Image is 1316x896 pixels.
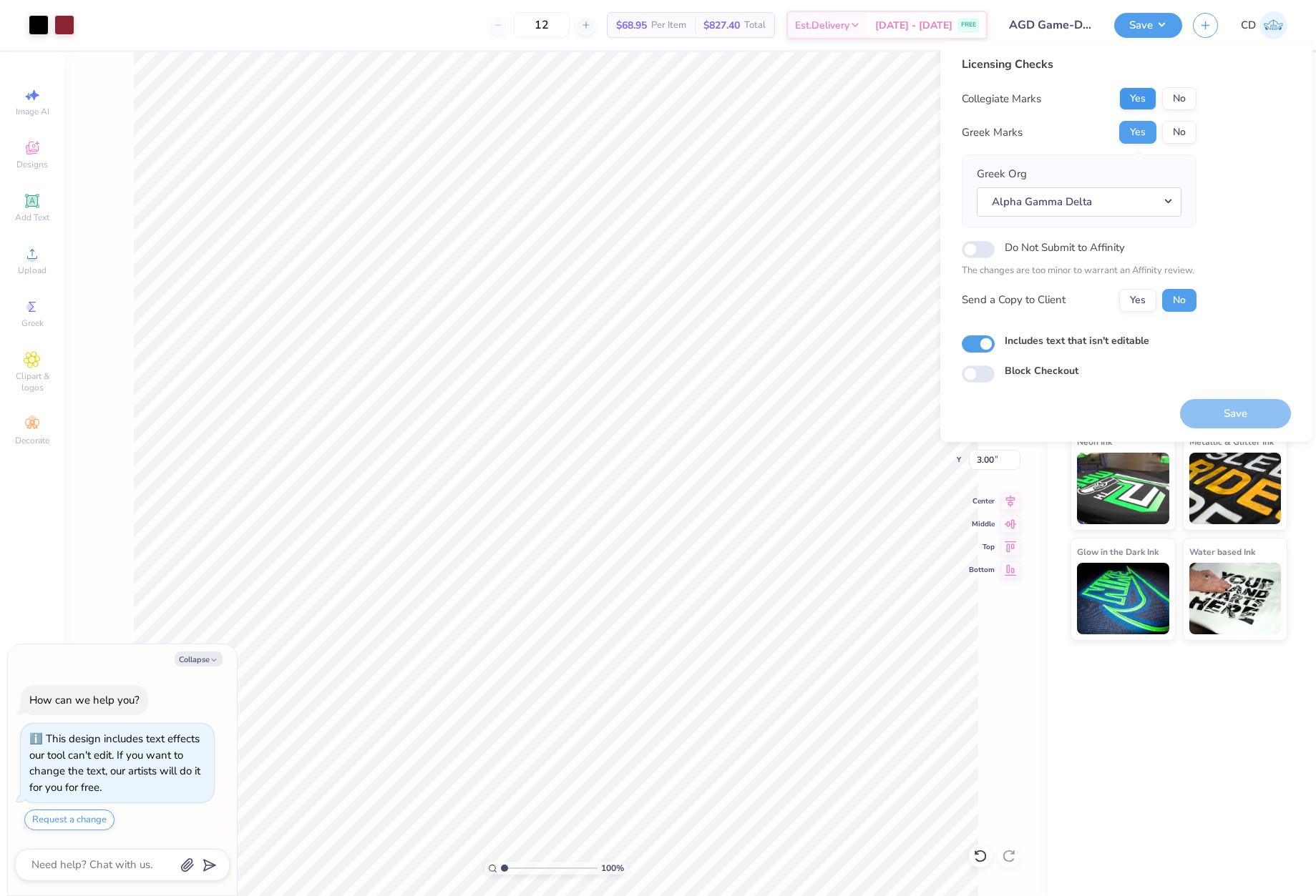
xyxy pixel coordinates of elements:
[962,91,1041,107] div: Collegiate Marks
[962,124,1023,141] div: Greek Marks
[1241,11,1287,39] a: CD
[1119,121,1156,144] button: Yes
[977,166,1027,182] label: Greek Org
[24,809,114,830] button: Request a change
[1189,453,1282,524] img: Metallic & Glitter Ink
[1189,563,1282,634] img: Water based Ink
[1162,289,1196,312] button: No
[795,18,849,33] span: Est. Delivery
[21,317,44,329] span: Greek
[1114,13,1182,38] button: Save
[962,292,1066,308] div: Send a Copy to Client
[29,693,140,707] div: How can we help you?
[175,651,223,666] button: Collapse
[651,18,686,33] span: Per Item
[1162,121,1196,144] button: No
[616,18,647,33] span: $68.95
[962,264,1196,278] p: The changes are too minor to warrant an Affinity review.
[1119,87,1156,110] button: Yes
[1005,238,1125,257] label: Do Not Submit to Affinity
[961,20,976,30] span: FREE
[1189,544,1255,559] span: Water based Ink
[875,18,952,33] span: [DATE] - [DATE]
[514,12,570,38] input: – –
[1005,363,1078,378] label: Block Checkout
[744,18,766,33] span: Total
[15,435,49,446] span: Decorate
[969,519,995,529] span: Middle
[1259,11,1287,39] img: Cedric Diasanta
[969,542,995,552] span: Top
[962,56,1196,73] div: Licensing Checks
[1241,17,1256,34] span: CD
[1162,87,1196,110] button: No
[1077,563,1169,634] img: Glow in the Dark Ink
[977,187,1181,217] button: Alpha Gamma Delta
[1077,453,1169,524] img: Neon Ink
[1119,289,1156,312] button: Yes
[7,370,57,393] span: Clipart & logos
[969,496,995,506] span: Center
[998,11,1103,39] input: Untitled Design
[16,106,49,117] span: Image AI
[1005,333,1149,348] label: Includes text that isn't editable
[16,159,48,170] span: Designs
[969,565,995,575] span: Bottom
[1077,544,1159,559] span: Glow in the Dark Ink
[18,265,47,276] span: Upload
[29,732,200,794] div: This design includes text effects our tool can't edit. If you want to change the text, our artist...
[15,212,49,223] span: Add Text
[703,18,740,33] span: $827.40
[601,862,624,875] span: 100 %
